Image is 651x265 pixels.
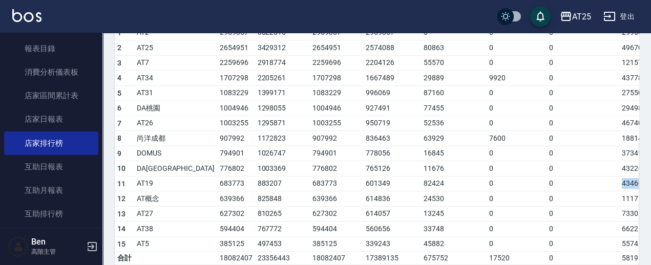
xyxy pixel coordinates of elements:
[487,146,547,161] td: 0
[8,236,29,257] img: Person
[255,252,310,265] td: 23356443
[310,40,363,56] td: 2654951
[4,226,98,250] a: 互助點數明細
[310,222,363,237] td: 594404
[363,146,422,161] td: 778056
[487,85,547,101] td: 0
[363,236,422,252] td: 339243
[255,176,310,191] td: 883207
[117,89,121,97] span: 5
[117,134,121,142] span: 8
[117,104,121,112] span: 6
[421,101,486,116] td: 77455
[487,236,547,252] td: 0
[487,55,547,71] td: 0
[363,176,422,191] td: 601349
[363,40,422,56] td: 2574088
[363,206,422,222] td: 614057
[310,116,363,131] td: 1003255
[547,191,619,207] td: 0
[255,55,310,71] td: 2918774
[134,176,217,191] td: AT19
[547,236,619,252] td: 0
[134,116,217,131] td: AT26
[547,40,619,56] td: 0
[547,71,619,86] td: 0
[310,161,363,176] td: 776802
[363,101,422,116] td: 927491
[310,236,363,252] td: 385125
[547,176,619,191] td: 0
[134,55,217,71] td: AT7
[117,29,121,37] span: 1
[134,85,217,101] td: AT31
[363,252,422,265] td: 17389135
[134,191,217,207] td: AT概念
[4,202,98,226] a: 互助排行榜
[487,176,547,191] td: 0
[115,252,134,265] td: 合計
[363,71,422,86] td: 1667489
[117,43,121,52] span: 2
[4,131,98,155] a: 店家排行榜
[310,131,363,146] td: 907992
[363,222,422,237] td: 560656
[4,37,98,60] a: 報表目錄
[310,206,363,222] td: 627302
[31,247,83,256] p: 高階主管
[487,252,547,265] td: 17520
[217,176,255,191] td: 683773
[255,85,310,101] td: 1399171
[217,85,255,101] td: 1083229
[556,6,595,27] button: AT25
[117,59,121,67] span: 3
[255,131,310,146] td: 1172823
[547,101,619,116] td: 0
[217,206,255,222] td: 627302
[421,206,486,222] td: 13245
[310,71,363,86] td: 1707298
[255,222,310,237] td: 767772
[363,55,422,71] td: 2204126
[363,161,422,176] td: 765126
[134,146,217,161] td: DOMUS
[117,240,126,248] span: 15
[217,55,255,71] td: 2259696
[310,101,363,116] td: 1004946
[547,55,619,71] td: 0
[421,40,486,56] td: 80863
[363,191,422,207] td: 614836
[117,194,126,203] span: 12
[421,222,486,237] td: 33748
[217,161,255,176] td: 776802
[310,85,363,101] td: 1083229
[547,222,619,237] td: 0
[421,85,486,101] td: 87160
[117,225,126,233] span: 14
[310,176,363,191] td: 683773
[217,236,255,252] td: 385125
[217,40,255,56] td: 2654951
[421,146,486,161] td: 16845
[255,191,310,207] td: 825848
[421,116,486,131] td: 52536
[12,9,41,22] img: Logo
[547,131,619,146] td: 0
[421,131,486,146] td: 63929
[255,161,310,176] td: 1003369
[134,131,217,146] td: 尚洋成都
[134,222,217,237] td: AT38
[117,210,126,218] span: 13
[547,161,619,176] td: 0
[117,164,126,172] span: 10
[310,191,363,207] td: 639366
[217,146,255,161] td: 794901
[421,71,486,86] td: 29889
[117,180,126,188] span: 11
[134,236,217,252] td: AT5
[4,107,98,131] a: 店家日報表
[4,179,98,202] a: 互助月報表
[572,10,591,23] div: AT25
[134,206,217,222] td: AT27
[421,236,486,252] td: 45882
